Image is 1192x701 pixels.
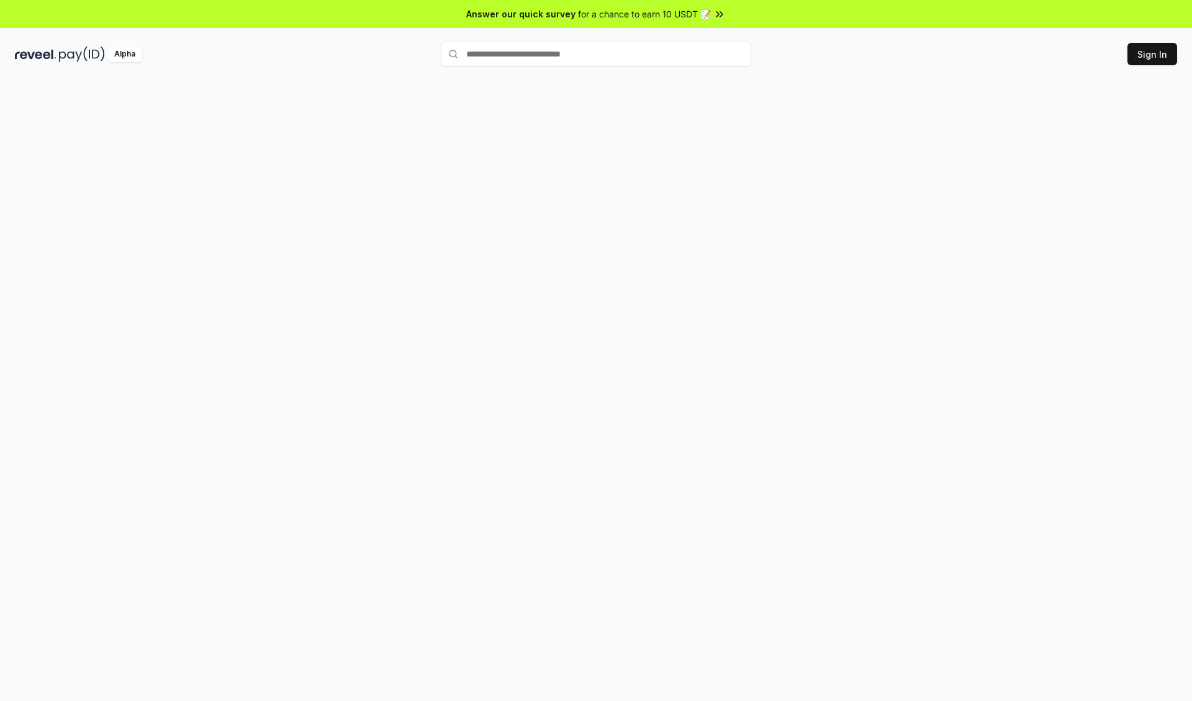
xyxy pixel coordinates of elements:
span: for a chance to earn 10 USDT 📝 [578,7,711,20]
img: reveel_dark [15,47,56,62]
img: pay_id [59,47,105,62]
span: Answer our quick survey [466,7,576,20]
button: Sign In [1127,43,1177,65]
div: Alpha [107,47,142,62]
